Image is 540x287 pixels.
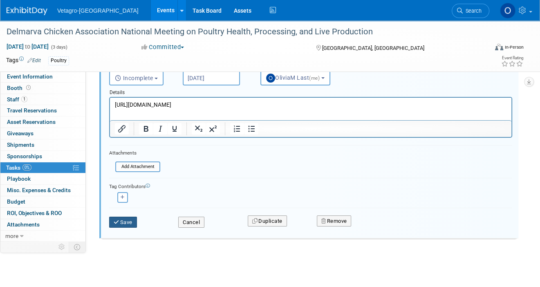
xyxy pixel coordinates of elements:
td: Toggle Event Tabs [69,242,86,252]
input: Due Date [183,71,240,85]
span: Vetagro-[GEOGRAPHIC_DATA] [57,7,139,14]
span: 0% [22,164,31,170]
span: Booth not reserved yet [25,85,32,91]
span: Attachments [7,221,40,228]
button: Committed [139,43,187,52]
a: ROI, Objectives & ROO [0,208,85,219]
button: Superscript [206,123,220,135]
td: Tags [6,56,41,65]
div: Event Rating [501,56,523,60]
a: Shipments [0,139,85,150]
span: Playbook [7,175,31,182]
button: OliviaM Last(me) [260,71,330,85]
button: Bold [139,123,153,135]
div: Attachments [109,150,160,157]
a: Sponsorships [0,151,85,162]
div: In-Person [504,44,524,50]
span: Budget [7,198,25,205]
img: Format-Inperson.png [495,44,503,50]
a: Staff1 [0,94,85,105]
span: Shipments [7,141,34,148]
a: Asset Reservations [0,117,85,128]
div: Tag Contributors [109,182,512,190]
span: Giveaways [7,130,34,137]
span: Search [463,8,482,14]
div: Event Format [448,43,524,55]
span: Sponsorships [7,153,42,159]
span: Incomplete [115,75,153,81]
a: Booth [0,83,85,94]
button: Incomplete [109,71,164,85]
a: Giveaways [0,128,85,139]
a: Tasks0% [0,162,85,173]
button: Numbered list [230,123,244,135]
span: Event Information [7,73,53,80]
button: Insert/edit link [115,123,129,135]
span: (3 days) [50,45,67,50]
button: Subscript [192,123,206,135]
button: Cancel [178,217,204,228]
button: Remove [317,215,352,227]
span: to [24,43,31,50]
a: more [0,231,85,242]
a: Misc. Expenses & Credits [0,185,85,196]
span: (me) [309,75,320,81]
button: Duplicate [248,215,287,227]
button: Underline [168,123,181,135]
span: [DATE] [DATE] [6,43,49,50]
a: Budget [0,196,85,207]
a: Event Information [0,71,85,82]
div: Poultry [48,56,69,65]
span: Travel Reservations [7,107,57,114]
button: Bullet list [244,123,258,135]
img: OliviaM Last [500,3,515,18]
span: Asset Reservations [7,119,56,125]
img: ExhibitDay [7,7,47,15]
span: OliviaM Last [266,74,321,81]
button: Save [109,217,137,228]
a: Playbook [0,173,85,184]
span: more [5,233,18,239]
span: Misc. Expenses & Credits [7,187,71,193]
div: Delmarva Chicken Association National Meeting on Poultry Health, Processing, and Live Production [4,25,480,39]
span: Booth [7,85,32,91]
a: Search [452,4,489,18]
span: Tasks [6,164,31,171]
span: Staff [7,96,27,103]
span: [GEOGRAPHIC_DATA], [GEOGRAPHIC_DATA] [322,45,424,51]
a: Edit [27,58,41,63]
a: Attachments [0,219,85,230]
button: Italic [153,123,167,135]
span: ROI, Objectives & ROO [7,210,62,216]
span: 1 [21,96,27,102]
a: Travel Reservations [0,105,85,116]
iframe: Rich Text Area [110,98,511,120]
td: Personalize Event Tab Strip [55,242,69,252]
div: Details [109,85,512,97]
